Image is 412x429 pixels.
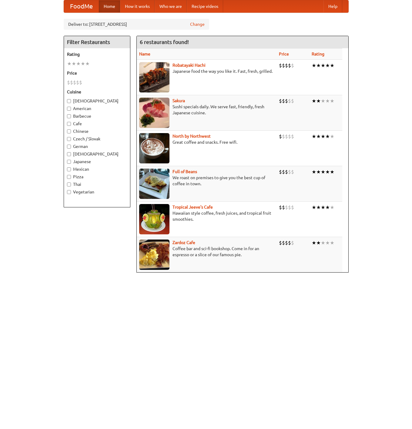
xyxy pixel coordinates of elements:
li: ★ [325,133,330,140]
label: Cafe [67,121,127,127]
li: $ [288,204,291,211]
label: German [67,143,127,149]
img: robatayaki.jpg [139,62,169,92]
li: $ [285,98,288,104]
div: Deliver to: [STREET_ADDRESS] [64,19,209,30]
label: Thai [67,181,127,187]
li: ★ [325,98,330,104]
label: Mexican [67,166,127,172]
input: [DEMOGRAPHIC_DATA] [67,99,71,103]
p: We roast on premises to give you the best cup of coffee in town. [139,175,274,187]
label: Chinese [67,128,127,134]
a: Rating [312,52,324,56]
li: $ [79,79,82,86]
a: Sakura [173,98,185,103]
li: $ [291,169,294,175]
li: $ [285,169,288,175]
li: $ [67,79,70,86]
li: ★ [321,98,325,104]
li: ★ [312,204,316,211]
a: How it works [120,0,155,12]
label: Japanese [67,159,127,165]
li: $ [288,62,291,69]
p: Coffee bar and sci-fi bookshop. Come in for an espresso or a slice of our famous pie. [139,246,274,258]
li: $ [285,62,288,69]
a: Zardoz Cafe [173,240,195,245]
li: $ [288,169,291,175]
li: ★ [81,60,85,67]
li: $ [76,79,79,86]
li: ★ [312,62,316,69]
label: Czech / Slovak [67,136,127,142]
h4: Filter Restaurants [64,36,130,48]
label: [DEMOGRAPHIC_DATA] [67,98,127,104]
li: ★ [76,60,81,67]
a: FoodMe [64,0,99,12]
h5: Rating [67,51,127,57]
input: [DEMOGRAPHIC_DATA] [67,152,71,156]
li: ★ [312,98,316,104]
li: ★ [330,98,334,104]
li: $ [282,240,285,246]
input: Chinese [67,129,71,133]
b: Full of Beans [173,169,197,174]
a: Who we are [155,0,187,12]
img: jeeves.jpg [139,204,169,234]
p: Great coffee and snacks. Free wifi. [139,139,274,145]
li: $ [70,79,73,86]
li: $ [279,204,282,211]
li: $ [291,240,294,246]
li: $ [288,240,291,246]
li: ★ [67,60,72,67]
li: $ [282,133,285,140]
a: Home [99,0,120,12]
li: $ [279,98,282,104]
li: ★ [316,62,321,69]
li: $ [291,98,294,104]
li: ★ [316,240,321,246]
label: Pizza [67,174,127,180]
h5: Price [67,70,127,76]
li: ★ [316,204,321,211]
li: ★ [321,169,325,175]
a: North by Northwest [173,134,211,139]
li: ★ [316,169,321,175]
li: ★ [321,133,325,140]
a: Robatayaki Hachi [173,63,206,68]
a: Tropical Jeeve's Cafe [173,205,213,209]
li: $ [291,133,294,140]
li: $ [279,240,282,246]
li: ★ [321,62,325,69]
li: ★ [312,133,316,140]
li: ★ [330,204,334,211]
input: Mexican [67,167,71,171]
li: $ [285,133,288,140]
li: $ [288,98,291,104]
ng-pluralize: 6 restaurants found! [140,39,189,45]
li: $ [279,133,282,140]
img: beans.jpg [139,169,169,199]
input: American [67,107,71,111]
li: $ [282,98,285,104]
li: ★ [321,204,325,211]
li: $ [291,204,294,211]
li: ★ [321,240,325,246]
li: ★ [316,133,321,140]
li: ★ [330,169,334,175]
label: Barbecue [67,113,127,119]
a: Price [279,52,289,56]
input: Czech / Slovak [67,137,71,141]
li: $ [279,62,282,69]
input: Japanese [67,160,71,164]
li: ★ [312,240,316,246]
label: American [67,106,127,112]
img: north.jpg [139,133,169,163]
img: sakura.jpg [139,98,169,128]
li: $ [279,169,282,175]
li: $ [291,62,294,69]
p: Hawaiian style coffee, fresh juices, and tropical fruit smoothies. [139,210,274,222]
li: ★ [330,62,334,69]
